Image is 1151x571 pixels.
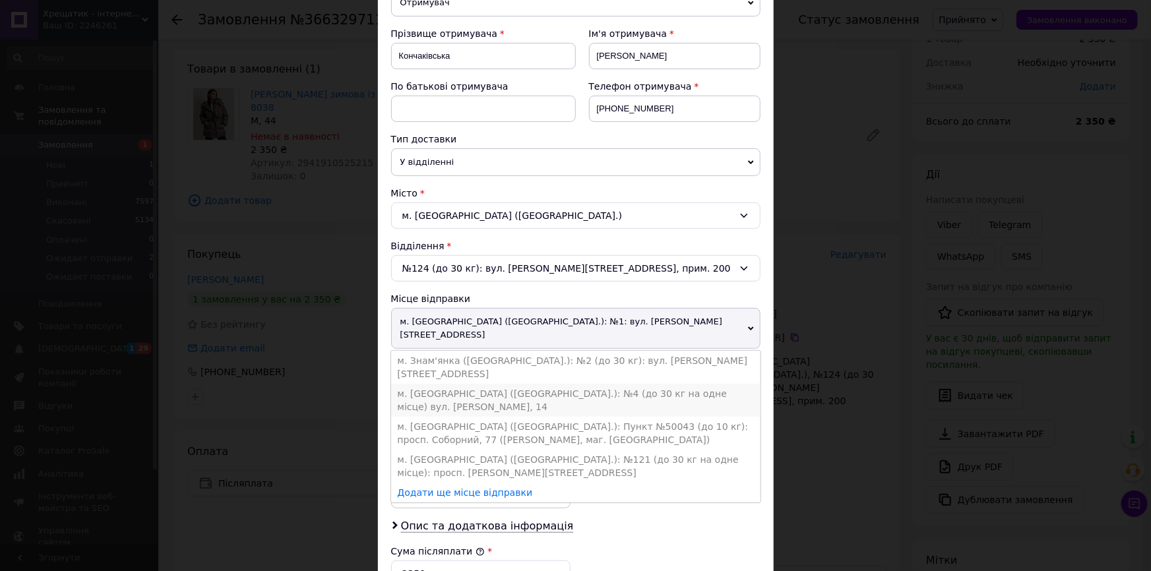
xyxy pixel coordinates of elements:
[391,81,509,92] span: По батькові отримувача
[391,450,761,483] li: м. [GEOGRAPHIC_DATA] ([GEOGRAPHIC_DATA].): №121 (до 30 кг на одне місце): просп. [PERSON_NAME][ST...
[391,28,498,39] span: Прізвище отримувача
[391,417,761,450] li: м. [GEOGRAPHIC_DATA] ([GEOGRAPHIC_DATA].): Пункт №50043 (до 10 кг): просп. Соборний, 77 ([PERSON_...
[391,351,761,384] li: м. Знам'янка ([GEOGRAPHIC_DATA].): №2 (до 30 кг): вул. [PERSON_NAME][STREET_ADDRESS]
[391,202,761,229] div: м. [GEOGRAPHIC_DATA] ([GEOGRAPHIC_DATA].)
[391,134,457,144] span: Тип доставки
[589,96,761,122] input: +380
[401,520,574,533] span: Опис та додаткова інформація
[391,384,761,417] li: м. [GEOGRAPHIC_DATA] ([GEOGRAPHIC_DATA].): №4 (до 30 кг на одне місце) вул. [PERSON_NAME], 14
[391,148,761,176] span: У відділенні
[391,187,761,200] div: Місто
[589,28,668,39] span: Ім'я отримувача
[398,487,533,498] a: Додати ще місце відправки
[391,239,761,253] div: Відділення
[391,308,761,349] span: м. [GEOGRAPHIC_DATA] ([GEOGRAPHIC_DATA].): №1: вул. [PERSON_NAME][STREET_ADDRESS]
[391,255,761,282] div: №124 (до 30 кг): вул. [PERSON_NAME][STREET_ADDRESS], прим. 200
[589,81,692,92] span: Телефон отримувача
[391,546,485,556] label: Сума післяплати
[391,293,471,304] span: Місце відправки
